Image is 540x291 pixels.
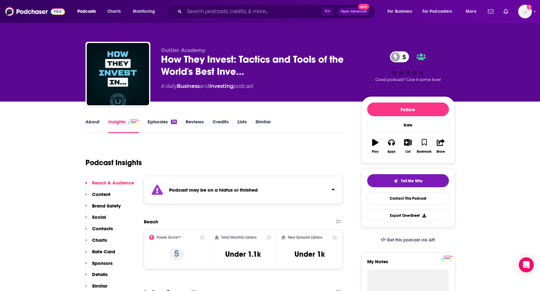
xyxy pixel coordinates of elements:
[128,120,139,125] img: Podchaser Pro
[221,235,256,240] h2: Total Monthly Listens
[85,260,113,272] button: Sponsors
[288,235,322,240] h2: New Episode Listens
[294,250,325,259] h3: Under 1k
[527,5,532,10] svg: Add a profile image
[418,7,461,17] button: open menu
[107,7,121,16] span: Charts
[85,249,115,260] button: Rate Card
[85,191,110,203] button: Content
[177,83,200,89] a: Business
[390,51,409,62] a: 5
[85,180,134,191] button: Reach & Audience
[85,119,100,133] a: About
[92,180,134,186] p: Reach & Audience
[92,226,113,231] p: Contacts
[376,232,440,248] a: Get this podcast via API
[92,249,115,255] p: Rate Card
[85,158,142,167] h1: Podcast Insights
[367,135,383,157] button: Play
[387,7,412,16] span: For Business
[85,237,107,249] button: Charts
[77,7,96,16] span: Podcasts
[73,7,104,17] button: open menu
[367,103,449,116] button: Follow
[518,5,532,18] img: User Profile
[442,256,453,261] img: Podchaser Pro
[108,119,139,133] a: InsightsPodchaser Pro
[184,7,322,17] input: Search podcasts, credits, & more...
[92,283,107,289] p: Similar
[387,150,396,154] div: Apps
[375,77,441,82] span: Good podcast? Give it some love!
[87,43,149,105] img: How They Invest: Tactics and Tools of the World's Best Investors
[237,119,247,133] a: Lists
[322,7,333,16] span: ⌘ K
[144,219,158,225] h2: Reach
[436,150,445,154] div: Share
[461,7,484,17] button: open menu
[225,250,261,259] h3: Under 1.1k
[466,7,476,16] span: More
[161,83,253,90] div: A daily podcast
[372,150,378,154] div: Play
[485,6,496,17] a: Show notifications dropdown
[255,119,271,133] a: Similar
[367,174,449,187] button: tell me why sparkleTell Me Why
[519,257,534,272] div: Open Intercom Messenger
[432,135,449,157] button: Share
[383,135,400,157] button: Apps
[133,7,155,16] span: Monitoring
[200,83,209,89] span: and
[361,47,455,86] div: 5Good podcast? Give it some love!
[129,7,163,17] button: open menu
[209,83,233,89] a: Investing
[85,203,121,214] button: Brand Safety
[92,203,121,209] p: Brand Safety
[5,6,65,17] img: Podchaser - Follow, Share and Rate Podcasts
[387,237,435,243] span: Get this podcast via API
[358,4,369,10] span: New
[186,119,204,133] a: Reviews
[422,7,452,16] span: For Podcasters
[212,119,229,133] a: Credits
[367,259,449,270] label: My Notes
[367,119,449,131] div: Rate
[169,187,258,193] strong: Podcast may be on a hiatus or finished
[416,135,432,157] button: Bookmark
[406,150,411,154] div: List
[103,7,124,17] a: Charts
[393,179,398,184] img: tell me why sparkle
[148,119,177,133] a: Episodes56
[173,4,381,19] div: Search podcasts, credits, & more...
[92,191,110,197] p: Content
[383,7,420,17] button: open menu
[169,248,184,260] p: 5
[341,10,367,13] span: Open Advanced
[501,6,511,17] a: Show notifications dropdown
[92,271,108,277] p: Details
[92,214,106,220] p: Social
[417,150,431,154] div: Bookmark
[396,51,409,62] span: 5
[144,176,343,204] section: Click to expand status details
[85,214,106,226] button: Social
[92,237,107,243] p: Charts
[92,260,113,266] p: Sponsors
[442,255,453,261] a: Pro website
[400,135,416,157] button: List
[85,226,113,237] button: Contacts
[518,5,532,18] button: Show profile menu
[157,235,181,240] h2: Power Score™
[85,271,108,283] button: Details
[367,192,449,204] a: Contact This Podcast
[171,120,177,124] div: 56
[401,179,422,184] span: Tell Me Why
[161,47,206,53] span: Outlier Academy
[338,8,370,15] button: Open AdvancedNew
[518,5,532,18] span: Logged in as OutCastPodChaser2
[367,209,449,222] button: Export One-Sheet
